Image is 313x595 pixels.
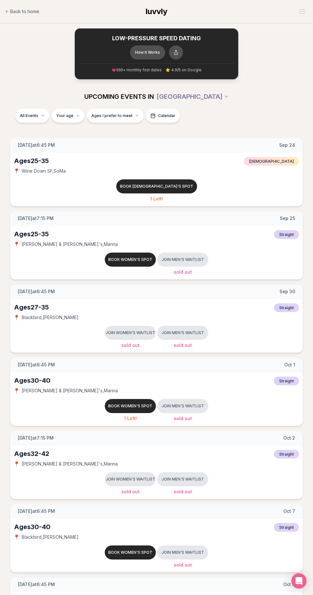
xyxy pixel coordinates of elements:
span: Straight [274,303,299,312]
span: [PERSON_NAME] & [PERSON_NAME]'s , Marina [22,461,118,467]
span: Sold Out [174,489,192,494]
button: Book women's spot [105,253,156,267]
span: Sold Out [174,269,192,275]
span: Sep 30 [279,288,295,295]
span: 1 Left! [150,196,163,201]
div: Ages 32-42 [14,449,49,458]
span: Sold Out [121,489,140,494]
span: Sep 25 [280,215,295,222]
span: [DATE] at 6:45 PM [18,581,55,588]
span: 📍 [14,242,19,247]
span: Oct 8 [283,581,295,588]
span: Sold Out [174,416,192,421]
span: 📍 [14,315,19,320]
span: Back to home [10,8,39,15]
button: Join men's waitlist [157,326,208,340]
span: Your age [56,113,73,118]
button: Join women's waitlist [105,326,156,340]
div: Ages 30-40 [14,522,50,531]
span: Oct 1 [284,362,295,368]
span: [PERSON_NAME] & [PERSON_NAME]'s , Marina [22,241,118,247]
button: Calendar [146,109,180,123]
a: luvvly [146,6,167,17]
button: Book women's spot [105,399,156,413]
div: Ages 25-35 [14,230,49,239]
button: All Events [15,109,49,123]
span: Oct 2 [283,435,295,441]
button: Book women's spot [105,545,156,560]
button: Join men's waitlist [157,399,208,413]
button: Join men's waitlist [157,472,208,486]
span: Blackbird , [PERSON_NAME] [22,534,79,540]
span: 📍 [14,168,19,174]
span: 💗 + monthly first dates [111,67,162,73]
span: Straight [274,377,299,385]
span: Sep 24 [279,142,295,148]
span: luvvly [146,7,167,16]
button: Book [DEMOGRAPHIC_DATA]'s spot [116,179,197,193]
h2: LOW-PRESSURE SPEED DATING [79,35,234,42]
button: Join men's waitlist [157,253,208,267]
span: 1 Left! [124,416,137,421]
div: Ages 25-35 [14,156,49,165]
span: Blackbird , [PERSON_NAME] [22,314,79,321]
span: Sold Out [121,342,140,348]
span: 📍 [14,535,19,540]
span: Wine Down SF , SoMa [22,168,66,174]
span: ⭐ 4.9/5 on Google [165,67,202,73]
span: Straight [274,450,299,458]
span: [DATE] at 6:45 PM [18,142,55,148]
button: How it Works [130,45,165,59]
span: Sold Out [174,342,192,348]
div: Open Intercom Messenger [291,573,307,589]
span: [DATE] at 6:45 PM [18,508,55,514]
div: Ages 30-40 [14,376,50,385]
span: Oct 7 [283,508,295,514]
span: Sold Out [174,562,192,568]
span: 888 [116,68,123,73]
span: Straight [274,230,299,239]
button: Ages I prefer to meet [87,109,143,123]
span: Straight [274,523,299,532]
span: [PERSON_NAME] & [PERSON_NAME]'s , Marina [22,388,118,394]
span: All Events [20,113,38,118]
span: [DATE] at 6:45 PM [18,362,55,368]
button: Open menu [296,7,308,16]
span: UPCOMING EVENTS IN [84,92,154,101]
button: Join men's waitlist [157,545,208,560]
a: Back to home [5,5,39,18]
span: 📍 [14,461,19,466]
div: Ages 27-35 [14,303,49,312]
button: Your age [52,109,84,123]
button: [GEOGRAPHIC_DATA] [156,90,229,104]
span: Calendar [158,113,175,118]
span: [DATE] at 6:45 PM [18,288,55,295]
span: [DATE] at 7:15 PM [18,215,54,222]
button: Join women's waitlist [105,472,156,486]
span: 📍 [14,388,19,393]
span: [DEMOGRAPHIC_DATA] [244,157,299,166]
span: [DATE] at 7:15 PM [18,435,54,441]
span: Ages I prefer to meet [91,113,133,118]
